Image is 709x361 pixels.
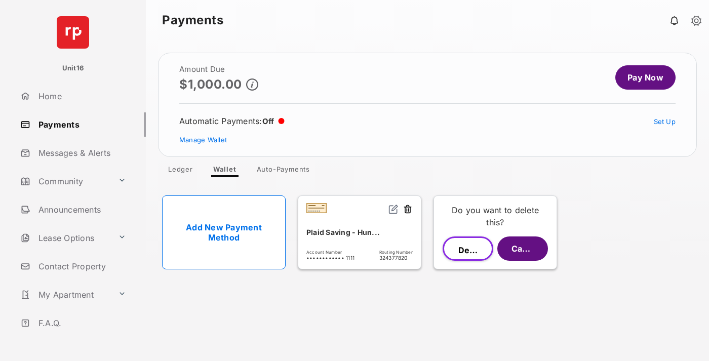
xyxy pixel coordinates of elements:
[262,116,274,126] span: Off
[16,84,146,108] a: Home
[458,245,485,255] span: Delete
[162,195,286,269] a: Add New Payment Method
[179,116,285,126] div: Automatic Payments :
[511,244,539,254] span: Cancel
[306,224,413,240] div: Plaid Saving - Hun...
[160,165,201,177] a: Ledger
[497,236,548,261] button: Cancel
[16,283,114,307] a: My Apartment
[306,255,354,261] span: •••••••••••• 1111
[16,112,146,137] a: Payments
[306,250,354,255] span: Account Number
[16,197,146,222] a: Announcements
[654,117,676,126] a: Set Up
[16,226,114,250] a: Lease Options
[179,136,227,144] a: Manage Wallet
[16,169,114,193] a: Community
[179,77,242,91] p: $1,000.00
[57,16,89,49] img: svg+xml;base64,PHN2ZyB4bWxucz0iaHR0cDovL3d3dy53My5vcmcvMjAwMC9zdmciIHdpZHRoPSI2NCIgaGVpZ2h0PSI2NC...
[388,204,399,214] img: svg+xml;base64,PHN2ZyB2aWV3Qm94PSIwIDAgMjQgMjQiIHdpZHRoPSIxNiIgaGVpZ2h0PSIxNiIgZmlsbD0ibm9uZSIgeG...
[379,255,413,261] span: 324377820
[249,165,318,177] a: Auto-Payments
[205,165,245,177] a: Wallet
[179,65,258,73] h2: Amount Due
[162,14,223,26] strong: Payments
[443,236,493,261] button: Delete
[16,311,146,335] a: F.A.Q.
[16,141,146,165] a: Messages & Alerts
[16,254,146,278] a: Contact Property
[62,63,84,73] p: Unit16
[379,250,413,255] span: Routing Number
[442,204,548,228] p: Do you want to delete this?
